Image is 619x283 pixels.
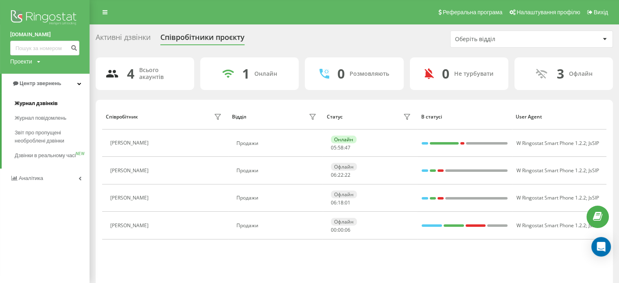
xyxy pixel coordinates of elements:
[588,140,599,147] span: JsSIP
[569,70,592,77] div: Офлайн
[110,195,151,201] div: [PERSON_NAME]
[338,226,343,233] span: 00
[345,171,350,178] span: 22
[10,8,79,29] img: Ringostat logo
[331,144,337,151] span: 05
[15,99,58,107] span: Журнал дзвінків
[331,218,357,226] div: Офлайн
[443,9,503,15] span: Реферальна програма
[110,140,151,146] div: [PERSON_NAME]
[331,191,357,198] div: Офлайн
[516,140,586,147] span: W Ringostat Smart Phone 1.2.2
[2,74,90,93] a: Центр звернень
[331,145,350,151] div: : :
[331,136,357,143] div: Онлайн
[516,194,586,201] span: W Ringostat Smart Phone 1.2.2
[326,114,342,120] div: Статус
[15,129,85,145] span: Звіт про пропущені необроблені дзвінки
[338,199,343,206] span: 18
[516,167,586,174] span: W Ringostat Smart Phone 1.2.2
[350,70,389,77] div: Розмовляють
[10,57,32,66] div: Проекти
[331,227,350,233] div: : :
[139,67,184,81] div: Всього акаунтів
[106,114,138,120] div: Співробітник
[19,175,43,181] span: Аналiтика
[338,144,343,151] span: 58
[331,200,350,206] div: : :
[331,199,337,206] span: 06
[254,70,277,77] div: Онлайн
[516,114,602,120] div: User Agent
[516,222,586,229] span: W Ringostat Smart Phone 1.2.2
[454,70,494,77] div: Не турбувати
[442,66,449,81] div: 0
[331,226,337,233] span: 00
[331,172,350,178] div: : :
[96,33,151,46] div: Активні дзвінки
[236,168,318,173] div: Продажи
[127,66,134,81] div: 4
[110,223,151,228] div: [PERSON_NAME]
[10,31,79,39] a: [DOMAIN_NAME]
[591,237,611,257] div: Open Intercom Messenger
[15,111,90,125] a: Журнал повідомлень
[331,163,357,171] div: Офлайн
[331,171,337,178] span: 06
[236,223,318,228] div: Продажи
[232,114,246,120] div: Відділ
[421,114,508,120] div: В статусі
[242,66,249,81] div: 1
[15,148,90,163] a: Дзвінки в реальному часіNEW
[337,66,345,81] div: 0
[594,9,608,15] span: Вихід
[345,226,350,233] span: 06
[15,151,76,160] span: Дзвінки в реальному часі
[20,80,61,86] span: Центр звернень
[15,114,66,122] span: Журнал повідомлень
[588,194,599,201] span: JsSIP
[15,96,90,111] a: Журнал дзвінків
[160,33,245,46] div: Співробітники проєкту
[15,125,90,148] a: Звіт про пропущені необроблені дзвінки
[556,66,564,81] div: 3
[516,9,580,15] span: Налаштування профілю
[588,167,599,174] span: JsSIP
[455,36,552,43] div: Оберіть відділ
[236,140,318,146] div: Продажи
[338,171,343,178] span: 22
[345,144,350,151] span: 47
[236,195,318,201] div: Продажи
[10,41,79,55] input: Пошук за номером
[345,199,350,206] span: 01
[110,168,151,173] div: [PERSON_NAME]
